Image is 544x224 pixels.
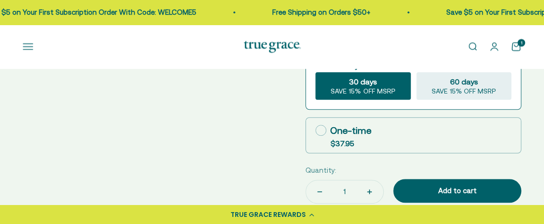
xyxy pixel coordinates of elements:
[393,179,521,203] button: Add to cart
[517,39,525,47] cart-count: 1
[231,210,306,220] div: TRUE GRACE REWARDS
[305,165,336,176] label: Quantity:
[412,185,502,196] div: Add to cart
[306,180,333,203] button: Decrease quantity
[269,8,367,16] a: Free Shipping on Orders $50+
[356,180,383,203] button: Increase quantity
